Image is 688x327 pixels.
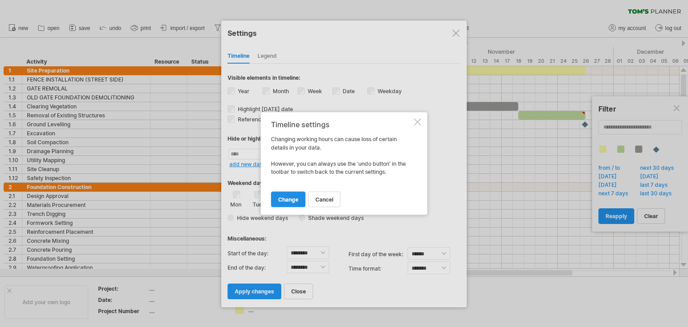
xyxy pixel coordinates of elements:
[271,120,412,129] div: timeline settings
[271,120,412,207] div: Changing working hours can cause loss of certain details in your data. However, you can always us...
[271,192,305,207] a: change
[278,196,298,203] span: change
[308,192,340,207] a: cancel
[315,196,333,203] span: cancel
